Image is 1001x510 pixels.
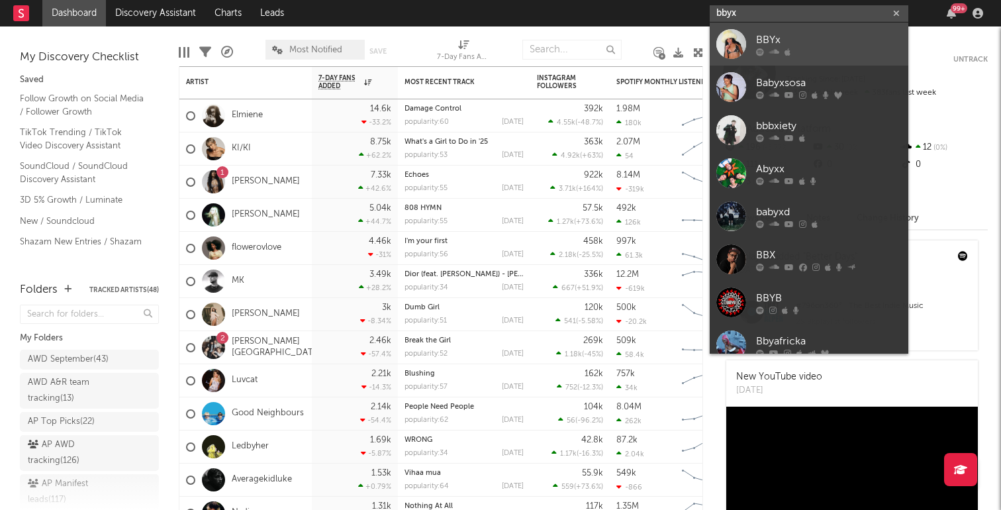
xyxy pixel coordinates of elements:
[710,152,908,195] a: Abyxx
[405,350,448,358] div: popularity: 52
[502,284,524,291] div: [DATE]
[756,333,902,349] div: Bbyafricka
[553,283,603,292] div: ( )
[616,204,636,213] div: 492k
[20,91,146,119] a: Follow Growth on Social Media / Follower Growth
[931,144,947,152] span: 0 %
[710,324,908,367] a: Bbyafricka
[318,74,361,90] span: 7-Day Fans Added
[947,8,956,19] button: 99+
[232,176,300,187] a: [PERSON_NAME]
[616,138,640,146] div: 2.07M
[20,350,159,370] a: AWD September(43)
[405,337,524,344] div: Break the Girl
[20,256,146,296] a: Top 50/100 Viral / Spotify/Apple Discovery Assistant
[20,193,146,207] a: 3D 5% Growth / Luminate
[558,416,603,425] div: ( )
[361,118,391,127] div: -33.2 %
[582,469,603,478] div: 55.9k
[616,152,634,160] div: 54
[710,66,908,109] a: Babyxsosa
[550,184,603,193] div: ( )
[20,214,146,229] a: New / Soundcloud
[616,270,639,279] div: 12.2M
[20,234,146,249] a: Shazam New Entries / Shazam
[555,317,603,325] div: ( )
[616,483,642,491] div: -866
[405,205,524,212] div: 808 HYMN
[522,40,622,60] input: Search...
[550,250,603,259] div: ( )
[616,303,636,312] div: 500k
[616,105,640,113] div: 1.98M
[578,185,601,193] span: +164 %
[756,290,902,306] div: BBYB
[583,204,603,213] div: 57.5k
[358,184,391,193] div: +42.6 %
[564,318,576,325] span: 541
[371,370,391,378] div: 2.21k
[557,219,574,226] span: 1.27k
[676,431,736,464] svg: Chart title
[405,383,448,391] div: popularity: 57
[576,219,601,226] span: +73.6 %
[405,304,440,311] a: Dumb Girl
[28,414,95,430] div: AP Top Picks ( 22 )
[584,351,601,358] span: -45 %
[405,417,448,424] div: popularity: 62
[756,32,902,48] div: BBYx
[20,373,159,409] a: AWD A&R team tracking(13)
[382,303,391,312] div: 3k
[361,449,391,458] div: -5.87 %
[584,105,603,113] div: 392k
[232,143,251,154] a: KI/KI
[359,151,391,160] div: +62.2 %
[616,237,636,246] div: 997k
[502,152,524,159] div: [DATE]
[405,370,435,378] a: Blushing
[405,185,448,192] div: popularity: 55
[360,416,391,425] div: -54.4 %
[371,469,391,478] div: 1.53k
[405,370,524,378] div: Blushing
[576,484,601,491] span: +73.6 %
[370,105,391,113] div: 14.6k
[359,283,391,292] div: +28.2 %
[502,450,524,457] div: [DATE]
[900,156,988,174] div: 0
[221,33,233,72] div: A&R Pipeline
[405,436,432,444] a: WRONG
[502,417,524,424] div: [DATE]
[583,336,603,345] div: 269k
[561,484,574,491] span: 559
[537,74,583,90] div: Instagram Followers
[736,370,822,384] div: New YouTube video
[405,119,449,126] div: popularity: 60
[561,285,575,292] span: 667
[736,384,822,397] div: [DATE]
[28,476,121,508] div: AP Manifest leads ( 117 )
[559,185,576,193] span: 3.71k
[405,436,524,444] div: WRONG
[405,172,429,179] a: Echoes
[616,450,644,458] div: 2.04k
[578,318,601,325] span: -5.58 %
[28,437,121,469] div: AP AWD tracking ( 126 )
[676,364,736,397] svg: Chart title
[560,450,577,458] span: 1.17k
[370,436,391,444] div: 1.69k
[437,33,490,72] div: 7-Day Fans Added (7-Day Fans Added)
[405,271,588,278] a: Dior (feat. [PERSON_NAME]) - [PERSON_NAME] Remix
[405,304,524,311] div: Dumb Girl
[582,152,601,160] span: +63 %
[20,331,159,346] div: My Folders
[405,238,448,245] a: I'm your first
[616,171,640,179] div: 8.14M
[405,218,448,225] div: popularity: 55
[405,152,448,159] div: popularity: 53
[502,251,524,258] div: [DATE]
[405,450,448,457] div: popularity: 34
[502,483,524,490] div: [DATE]
[710,109,908,152] a: bbbxiety
[559,252,577,259] span: 2.18k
